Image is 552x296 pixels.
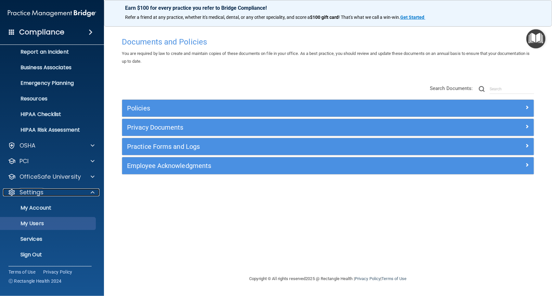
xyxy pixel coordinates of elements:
p: Sign Out [4,251,93,258]
a: PCI [8,157,95,165]
a: Practice Forms and Logs [127,141,529,152]
img: PMB logo [8,7,96,20]
a: Policies [127,103,529,113]
span: ! That's what we call a win-win. [339,15,400,20]
h5: Privacy Documents [127,124,426,131]
span: Search Documents: [430,85,473,91]
p: My Account [4,205,93,211]
a: OfficeSafe University [8,173,95,181]
p: OSHA [19,142,36,149]
p: Resources [4,96,93,102]
button: Open Resource Center [526,29,546,48]
p: Earn $100 for every practice you refer to Bridge Compliance! [125,5,531,11]
p: HIPAA Risk Assessment [4,127,93,133]
h5: Employee Acknowledgments [127,162,426,169]
h4: Compliance [19,28,64,37]
p: Settings [19,188,44,196]
h5: Policies [127,105,426,112]
strong: Get Started [400,15,424,20]
a: Privacy Policy [43,269,72,275]
p: Report an Incident [4,49,93,55]
a: Employee Acknowledgments [127,161,529,171]
img: ic-search.3b580494.png [479,86,485,92]
div: Copyright © All rights reserved 2025 @ Rectangle Health | | [210,268,447,289]
span: Refer a friend at any practice, whether it's medical, dental, or any other speciality, and score a [125,15,310,20]
p: Emergency Planning [4,80,93,86]
a: Terms of Use [8,269,35,275]
a: Privacy Policy [355,276,380,281]
a: OSHA [8,142,95,149]
a: Privacy Documents [127,122,529,133]
p: PCI [19,157,29,165]
strong: $100 gift card [310,15,339,20]
input: Search [490,84,534,94]
p: My Users [4,220,93,227]
span: Ⓒ Rectangle Health 2024 [8,278,62,284]
a: Terms of Use [381,276,406,281]
a: Get Started [400,15,425,20]
p: Services [4,236,93,242]
p: Business Associates [4,64,93,71]
span: You are required by law to create and maintain copies of these documents on file in your office. ... [122,51,530,64]
h4: Documents and Policies [122,38,534,46]
p: HIPAA Checklist [4,111,93,118]
a: Settings [8,188,95,196]
h5: Practice Forms and Logs [127,143,426,150]
p: OfficeSafe University [19,173,81,181]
